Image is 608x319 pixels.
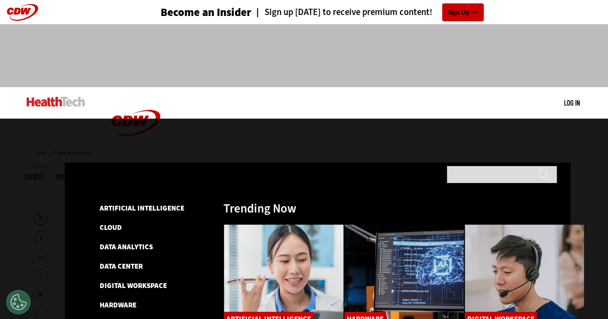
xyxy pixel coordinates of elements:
[161,7,252,18] h3: Become an Insider
[564,98,580,107] a: Log in
[6,290,30,314] button: Open Preferences
[100,300,136,310] a: Hardware
[100,281,167,290] a: Digital Workspace
[124,7,252,18] a: Become an Insider
[100,203,184,213] a: Artificial Intelligence
[100,87,172,159] img: Home
[442,3,484,21] a: Sign Up
[6,290,30,314] div: Cookies Settings
[223,202,297,214] h3: Trending Now
[100,261,143,271] a: Data Center
[100,242,153,252] a: Data Analytics
[128,34,480,77] iframe: advertisement
[100,223,122,232] a: Cloud
[27,97,85,106] img: Home
[564,98,580,108] div: User menu
[252,8,432,17] a: Sign up [DATE] to receive premium content!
